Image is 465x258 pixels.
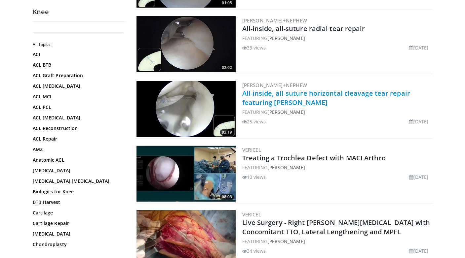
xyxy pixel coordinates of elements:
a: [MEDICAL_DATA] [33,231,122,237]
a: ACL Repair [33,136,122,142]
div: FEATURING [242,238,431,245]
a: Anatomic ACL [33,157,122,163]
li: 34 views [242,247,266,254]
a: Cartilage [33,210,122,216]
div: FEATURING [242,164,431,171]
a: ACL Graft Preparation [33,72,122,79]
a: ACL Reconstruction [33,125,122,132]
a: Biologics for Knee [33,188,122,195]
a: BTB Harvest [33,199,122,206]
a: AMZ [33,146,122,153]
a: All-inside, all-suture horizontal cleavage tear repair featuring [PERSON_NAME] [242,89,410,107]
a: [MEDICAL_DATA] [MEDICAL_DATA] [33,178,122,184]
li: [DATE] [409,118,429,125]
li: [DATE] [409,44,429,51]
img: 0de30d39-bfe3-4001-9949-87048a0d8692.300x170_q85_crop-smart_upscale.jpg [136,145,236,202]
div: FEATURING [242,109,431,115]
a: 02:02 [136,16,236,72]
a: ACL [MEDICAL_DATA] [33,83,122,89]
img: 173c071b-399e-4fbc-8156-5fdd8d6e2d0e.300x170_q85_crop-smart_upscale.jpg [136,81,236,137]
li: [DATE] [409,247,429,254]
span: 02:02 [220,65,234,71]
li: 10 views [242,174,266,180]
a: ACL BTB [33,62,122,68]
a: [PERSON_NAME] [267,164,305,171]
a: Vericel [242,146,261,153]
a: Vericel [242,211,261,218]
li: [DATE] [409,174,429,180]
span: 02:19 [220,129,234,135]
a: All-inside, all-suture radial tear repair [242,24,365,33]
a: [MEDICAL_DATA] [33,167,122,174]
a: 02:19 [136,81,236,137]
a: Cartilage Repair [33,220,122,227]
img: 0d5ae7a0-0009-4902-af95-81e215730076.300x170_q85_crop-smart_upscale.jpg [136,16,236,72]
li: 33 views [242,44,266,51]
h2: Knee [33,8,125,16]
a: Live Surgery - Right [PERSON_NAME][MEDICAL_DATA] with Concomitant TTO, Lateral Lengthening and MPFL [242,218,430,236]
a: [PERSON_NAME] [267,238,305,244]
a: Treating a Trochlea Defect with MACI Arthro [242,153,386,162]
span: 08:03 [220,194,234,200]
a: ACL [MEDICAL_DATA] [33,114,122,121]
a: [PERSON_NAME]+Nephew [242,17,307,24]
a: [PERSON_NAME] [267,35,305,41]
a: ACL PCL [33,104,122,111]
a: ACL MCL [33,93,122,100]
a: [PERSON_NAME] [267,109,305,115]
a: 08:03 [136,145,236,202]
a: [PERSON_NAME]+Nephew [242,82,307,88]
li: 25 views [242,118,266,125]
h2: All Topics: [33,42,124,47]
a: ACI [33,51,122,58]
a: Chondroplasty [33,241,122,248]
div: FEATURING [242,35,431,42]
